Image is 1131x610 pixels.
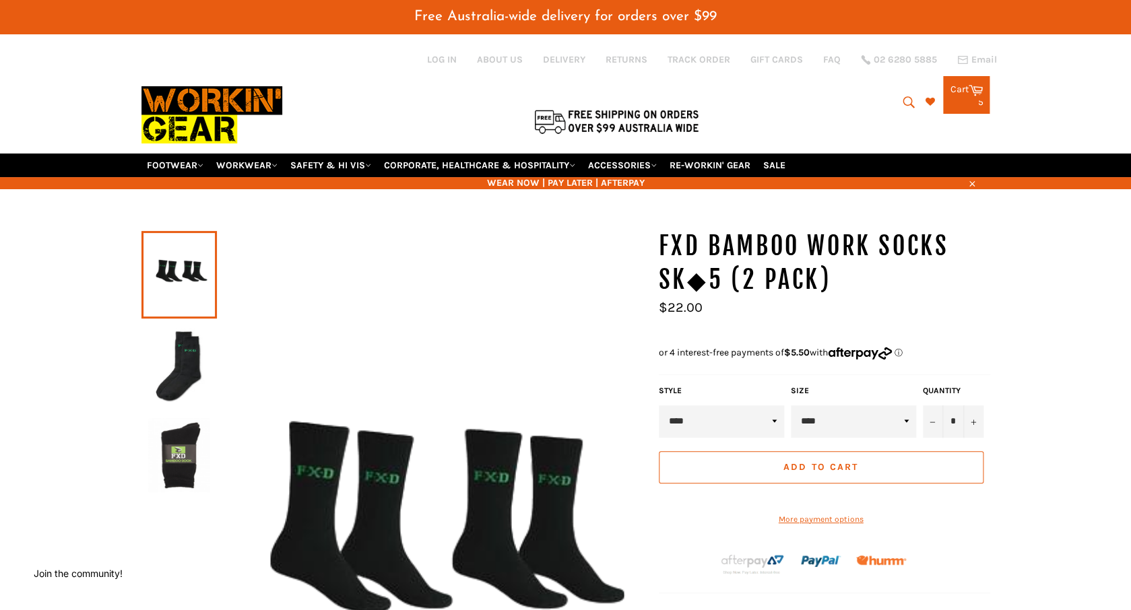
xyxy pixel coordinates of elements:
[758,154,791,177] a: SALE
[801,541,841,581] img: paypal.png
[971,55,997,65] span: Email
[957,55,997,65] a: Email
[211,154,283,177] a: WORKWEAR
[583,154,662,177] a: ACCESSORIES
[148,328,210,402] img: FXD BAMBOO WORK SOCKS SK◆5 (2 Pack) - Workin' Gear
[141,176,990,189] span: WEAR NOW | PAY LATER | AFTERPAY
[414,9,717,24] span: Free Australia-wide delivery for orders over $99
[750,53,803,66] a: GIFT CARDS
[659,230,990,296] h1: FXD BAMBOO WORK SOCKS SK◆5 (2 Pack)
[659,385,784,397] label: Style
[477,53,523,66] a: ABOUT US
[963,405,983,438] button: Increase item quantity by one
[874,55,937,65] span: 02 6280 5885
[543,53,585,66] a: DELIVERY
[34,568,123,579] button: Join the community!
[659,300,703,315] span: $22.00
[823,53,841,66] a: FAQ
[141,77,282,153] img: Workin Gear leaders in Workwear, Safety Boots, PPE, Uniforms. Australia's No.1 in Workwear
[285,154,377,177] a: SAFETY & HI VIS
[943,76,990,114] a: Cart 5
[659,451,983,483] button: Add to Cart
[141,154,209,177] a: FOOTWEAR
[791,385,916,397] label: Size
[923,385,983,397] label: Quantity
[668,53,730,66] a: TRACK ORDER
[977,96,983,108] span: 5
[856,555,906,566] img: Humm_core_logo_RGB-01_300x60px_small_195d8312-4386-4de7-b182-0ef9b6303a37.png
[923,405,943,438] button: Reduce item quantity by one
[783,461,858,473] span: Add to Cart
[427,54,457,65] a: Log in
[606,53,647,66] a: RETURNS
[861,55,937,65] a: 02 6280 5885
[664,154,756,177] a: RE-WORKIN' GEAR
[379,154,581,177] a: CORPORATE, HEALTHCARE & HOSPITALITY
[719,553,785,576] img: Afterpay-Logo-on-dark-bg_large.png
[532,107,701,135] img: Flat $9.95 shipping Australia wide
[659,514,983,525] a: More payment options
[148,418,210,492] img: FXD BAMBOO WORK SOCKS SK◆5 (2 Pack) - Workin' Gear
